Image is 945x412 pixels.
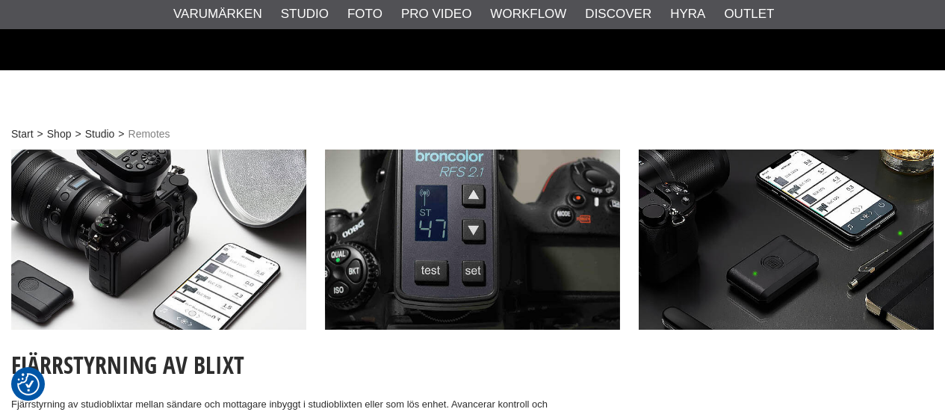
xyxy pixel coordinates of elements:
[17,371,40,398] button: Samtyckesinställningar
[11,126,34,142] a: Start
[585,4,651,24] a: Discover
[37,126,43,142] span: >
[281,4,329,24] a: Studio
[639,150,934,330] img: Annons:03 ban-rem03.jpg
[85,126,115,142] a: Studio
[670,4,705,24] a: Hyra
[724,4,774,24] a: Outlet
[490,4,566,24] a: Workflow
[401,4,471,24] a: Pro Video
[47,126,72,142] a: Shop
[11,150,306,330] img: Annons:01 ban-rem01.jpg
[128,126,170,142] span: Remotes
[325,150,620,330] img: Annons:02 ban-rem02.jpg
[118,126,124,142] span: >
[11,348,585,381] h1: Fjärrstyrning av blixt
[173,4,262,24] a: Varumärken
[17,373,40,396] img: Revisit consent button
[75,126,81,142] span: >
[347,4,382,24] a: Foto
